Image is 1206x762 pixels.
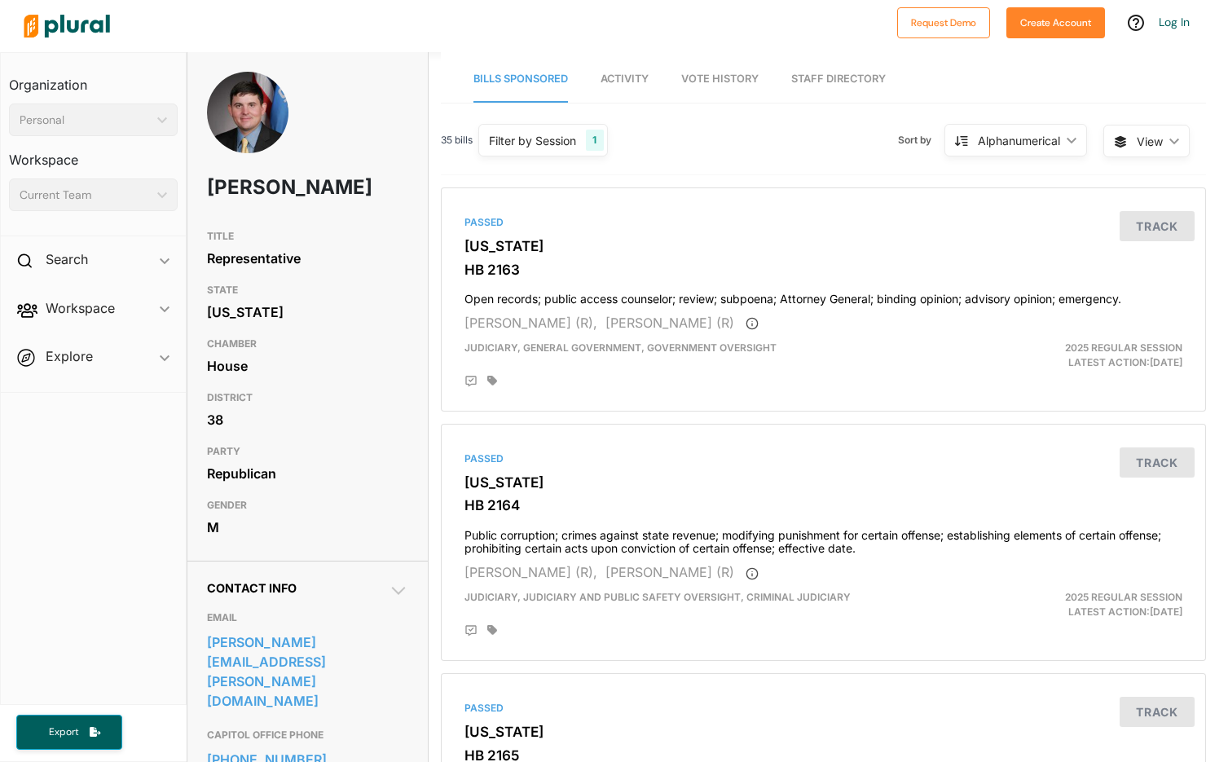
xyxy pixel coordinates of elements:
div: Passed [464,451,1182,466]
div: Add Position Statement [464,624,478,637]
span: [PERSON_NAME] (R) [605,315,734,331]
a: Request Demo [897,13,990,30]
h3: CAPITOL OFFICE PHONE [207,725,409,745]
h3: [US_STATE] [464,724,1182,740]
div: Latest Action: [DATE] [947,341,1195,370]
h3: [US_STATE] [464,474,1182,491]
div: Add Position Statement [464,375,478,388]
img: Headshot of John Pfeiffer [207,72,288,174]
button: Request Demo [897,7,990,38]
div: 1 [586,130,603,151]
a: Bills Sponsored [473,56,568,103]
h3: Workspace [9,136,178,172]
h3: PARTY [207,442,409,461]
div: Passed [464,701,1182,716]
span: 2025 Regular Session [1065,341,1182,354]
a: Log In [1159,15,1190,29]
h3: STATE [207,280,409,300]
div: [US_STATE] [207,300,409,324]
a: Vote History [681,56,759,103]
button: Export [16,715,122,750]
h3: [US_STATE] [464,238,1182,254]
h3: HB 2163 [464,262,1182,278]
h3: EMAIL [207,608,409,628]
span: Judiciary, General Government, Government Oversight [464,341,777,354]
div: Personal [20,112,151,129]
h3: HB 2164 [464,497,1182,513]
div: Alphanumerical [978,132,1060,149]
a: Create Account [1006,13,1105,30]
h2: Search [46,250,88,268]
h3: DISTRICT [207,388,409,407]
div: Republican [207,461,409,486]
div: Add tags [487,624,497,636]
a: Activity [601,56,649,103]
h4: Open records; public access counselor; review; subpoena; Attorney General; binding opinion; advis... [464,284,1182,306]
span: 2025 Regular Session [1065,591,1182,603]
div: M [207,515,409,540]
h1: [PERSON_NAME] [207,163,328,212]
button: Create Account [1006,7,1105,38]
div: Filter by Session [489,132,576,149]
h3: GENDER [207,496,409,515]
button: Track [1120,697,1195,727]
h3: CHAMBER [207,334,409,354]
div: Add tags [487,375,497,386]
a: [PERSON_NAME][EMAIL_ADDRESS][PERSON_NAME][DOMAIN_NAME] [207,630,409,713]
button: Track [1120,211,1195,241]
div: Current Team [20,187,151,204]
div: House [207,354,409,378]
div: Representative [207,246,409,271]
span: Contact Info [207,581,297,595]
span: Sort by [898,133,944,148]
span: [PERSON_NAME] (R), [464,315,597,331]
h3: TITLE [207,227,409,246]
div: Latest Action: [DATE] [947,590,1195,619]
span: [PERSON_NAME] (R), [464,564,597,580]
span: Vote History [681,73,759,85]
a: Staff Directory [791,56,886,103]
div: Passed [464,215,1182,230]
span: 35 bills [441,133,473,148]
div: 38 [207,407,409,432]
span: View [1137,133,1163,150]
h4: Public corruption; crimes against state revenue; modifying punishment for certain offense; establ... [464,521,1182,557]
span: Activity [601,73,649,85]
span: Judiciary, Judiciary and Public Safety Oversight, Criminal Judiciary [464,591,851,603]
h3: Organization [9,61,178,97]
span: Export [37,725,90,739]
span: Bills Sponsored [473,73,568,85]
button: Track [1120,447,1195,478]
span: [PERSON_NAME] (R) [605,564,734,580]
